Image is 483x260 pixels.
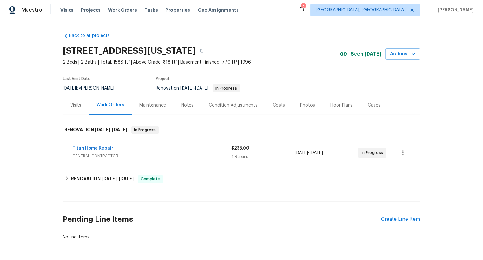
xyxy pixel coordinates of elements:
[295,151,308,155] span: [DATE]
[273,102,285,108] div: Costs
[95,127,110,132] span: [DATE]
[63,171,420,187] div: RENOVATION [DATE]-[DATE]Complete
[295,150,323,156] span: -
[196,45,207,57] button: Copy Address
[63,86,76,90] span: [DATE]
[138,176,163,182] span: Complete
[140,102,166,108] div: Maintenance
[71,102,82,108] div: Visits
[310,151,323,155] span: [DATE]
[181,86,209,90] span: -
[435,7,474,13] span: [PERSON_NAME]
[73,146,114,151] a: Titan Home Repair
[198,7,239,13] span: Geo Assignments
[362,150,386,156] span: In Progress
[22,7,42,13] span: Maestro
[156,86,240,90] span: Renovation
[182,102,194,108] div: Notes
[232,153,295,160] div: 4 Repairs
[63,234,420,240] div: No line items.
[331,102,353,108] div: Floor Plans
[63,33,124,39] a: Back to all projects
[165,7,190,13] span: Properties
[300,102,315,108] div: Photos
[108,7,137,13] span: Work Orders
[60,7,73,13] span: Visits
[112,127,127,132] span: [DATE]
[209,102,258,108] div: Condition Adjustments
[63,59,340,65] span: 2 Beds | 2 Baths | Total: 1588 ft² | Above Grade: 818 ft² | Basement Finished: 770 ft² | 1996
[156,77,170,81] span: Project
[368,102,381,108] div: Cases
[195,86,209,90] span: [DATE]
[119,176,134,181] span: [DATE]
[95,127,127,132] span: -
[351,51,381,57] span: Seen [DATE]
[390,50,415,58] span: Actions
[71,175,134,183] h6: RENOVATION
[102,176,134,181] span: -
[63,120,420,140] div: RENOVATION [DATE]-[DATE]In Progress
[102,176,117,181] span: [DATE]
[232,146,250,151] span: $235.00
[145,8,158,12] span: Tasks
[63,205,381,234] h2: Pending Line Items
[63,77,91,81] span: Last Visit Date
[97,102,125,108] div: Work Orders
[381,216,420,222] div: Create Line Item
[65,126,127,134] h6: RENOVATION
[73,153,232,159] span: GENERAL_CONTRACTOR
[63,48,196,54] h2: [STREET_ADDRESS][US_STATE]
[132,127,158,133] span: In Progress
[213,86,240,90] span: In Progress
[385,48,420,60] button: Actions
[316,7,406,13] span: [GEOGRAPHIC_DATA], [GEOGRAPHIC_DATA]
[181,86,194,90] span: [DATE]
[81,7,101,13] span: Projects
[63,84,122,92] div: by [PERSON_NAME]
[301,4,306,10] div: 2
